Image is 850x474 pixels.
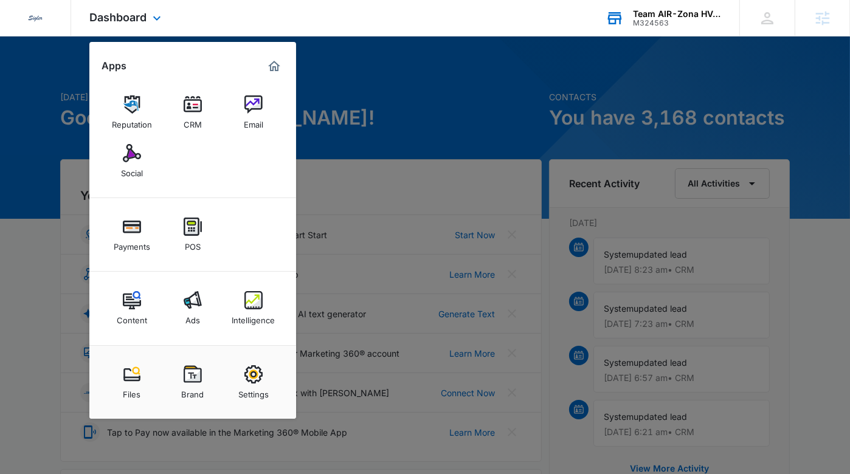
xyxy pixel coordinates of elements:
[633,9,722,19] div: account name
[182,383,204,399] div: Brand
[230,285,277,331] a: Intelligence
[170,89,216,136] a: CRM
[114,236,150,252] div: Payments
[117,309,147,325] div: Content
[112,114,152,129] div: Reputation
[230,89,277,136] a: Email
[24,7,46,29] img: Sigler Corporate
[170,359,216,405] a: Brand
[109,285,155,331] a: Content
[238,383,269,399] div: Settings
[244,114,263,129] div: Email
[109,138,155,184] a: Social
[230,359,277,405] a: Settings
[184,114,202,129] div: CRM
[109,359,155,405] a: Files
[121,162,143,178] div: Social
[109,89,155,136] a: Reputation
[264,57,284,76] a: Marketing 360® Dashboard
[232,309,275,325] div: Intelligence
[102,60,126,72] h2: Apps
[185,236,201,252] div: POS
[123,383,141,399] div: Files
[170,285,216,331] a: Ads
[170,211,216,258] a: POS
[633,19,722,27] div: account id
[89,11,147,24] span: Dashboard
[109,211,155,258] a: Payments
[185,309,200,325] div: Ads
